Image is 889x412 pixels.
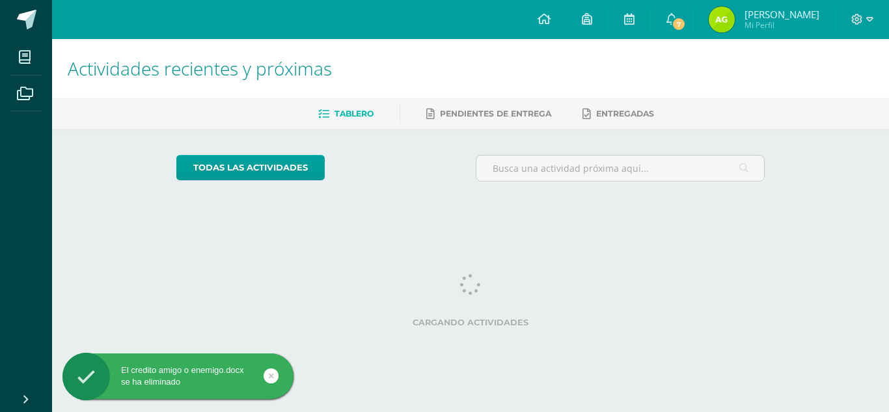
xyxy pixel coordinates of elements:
span: Pendientes de entrega [440,109,551,118]
a: Entregadas [582,103,654,124]
img: 1a5edb68ab76e397f74f4d58048d9386.png [709,7,735,33]
input: Busca una actividad próxima aquí... [476,156,765,181]
span: Tablero [335,109,374,118]
a: todas las Actividades [176,155,325,180]
span: Mi Perfil [745,20,819,31]
a: Pendientes de entrega [426,103,551,124]
a: Tablero [318,103,374,124]
span: Entregadas [596,109,654,118]
span: Actividades recientes y próximas [68,56,332,81]
div: El credito amigo o enemigo.docx se ha eliminado [62,364,294,388]
label: Cargando actividades [176,318,765,327]
span: [PERSON_NAME] [745,8,819,21]
span: 7 [672,17,686,31]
